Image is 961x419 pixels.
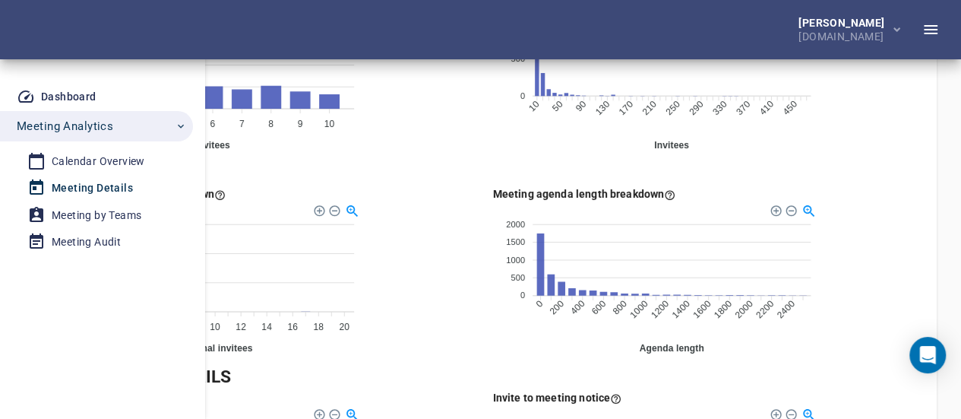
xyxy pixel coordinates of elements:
[774,13,912,46] button: [PERSON_NAME][DOMAIN_NAME]
[912,11,949,48] button: Toggle Sidebar
[663,99,681,117] tspan: 250
[733,99,751,117] tspan: 370
[520,290,524,300] tspan: 0
[520,91,524,100] tspan: 0
[648,298,670,320] tspan: 1200
[52,206,141,225] div: Meeting by Teams
[328,204,339,214] div: Zoom Out
[573,99,588,114] tspan: 90
[627,298,650,320] tspan: 1000
[757,98,775,116] tspan: 410
[526,99,542,114] tspan: 10
[313,408,324,418] div: Zoom In
[339,322,349,332] tspan: 20
[784,204,795,214] div: Zoom Out
[492,186,675,202] div: Here you see how many meetings have certain length of an agenda and up to 2.5k characters. The le...
[41,87,96,106] div: Dashboard
[654,140,689,151] text: Invitees
[754,298,776,320] tspan: 2200
[236,322,246,332] tspan: 12
[593,99,611,117] tspan: 130
[798,17,890,28] div: [PERSON_NAME]
[798,28,890,42] div: [DOMAIN_NAME]
[710,99,729,117] tspan: 330
[324,119,335,129] tspan: 10
[568,298,586,316] tspan: 400
[511,54,525,63] tspan: 500
[239,119,245,129] tspan: 7
[17,116,113,136] span: Meeting Analytics
[328,408,339,418] div: Zoom Out
[669,298,691,320] tspan: 1400
[313,322,324,332] tspan: 18
[711,298,733,320] tspan: 1800
[801,203,814,216] div: Selection Zoom
[774,298,796,320] tspan: 2400
[287,322,298,332] tspan: 16
[345,203,358,216] div: Selection Zoom
[801,406,814,419] div: Selection Zoom
[210,119,215,129] tspan: 6
[177,343,252,354] text: Optional invitees
[268,119,273,129] tspan: 8
[52,179,133,198] div: Meeting Details
[909,337,946,373] div: Open Intercom Messenger
[506,220,525,229] tspan: 2000
[769,204,779,214] div: Zoom In
[345,406,358,419] div: Selection Zoom
[691,298,713,320] tspan: 1600
[687,99,705,117] tspan: 290
[210,322,220,332] tspan: 10
[533,298,545,309] tspan: 0
[549,99,564,114] tspan: 50
[492,390,621,405] div: Here you see how many meetings have had advance notice in hours when the invite was sent out
[298,119,303,129] tspan: 9
[640,99,658,117] tspan: 210
[506,237,525,246] tspan: 1500
[589,298,607,316] tspan: 600
[195,140,230,151] text: Invitees
[313,204,324,214] div: Zoom In
[784,408,795,418] div: Zoom Out
[511,273,525,282] tspan: 500
[732,298,754,320] tspan: 2000
[769,408,779,418] div: Zoom In
[639,343,703,354] text: Agenda length
[610,298,628,316] tspan: 800
[780,98,798,116] tspan: 450
[261,322,272,332] tspan: 14
[36,186,226,202] div: Here you see how many meetings you have with per optional invitees (up to 20 optional invitees).
[506,256,525,265] tspan: 1000
[52,233,121,252] div: Meeting Audit
[52,152,145,171] div: Calendar Overview
[616,99,634,117] tspan: 170
[547,298,565,316] tspan: 200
